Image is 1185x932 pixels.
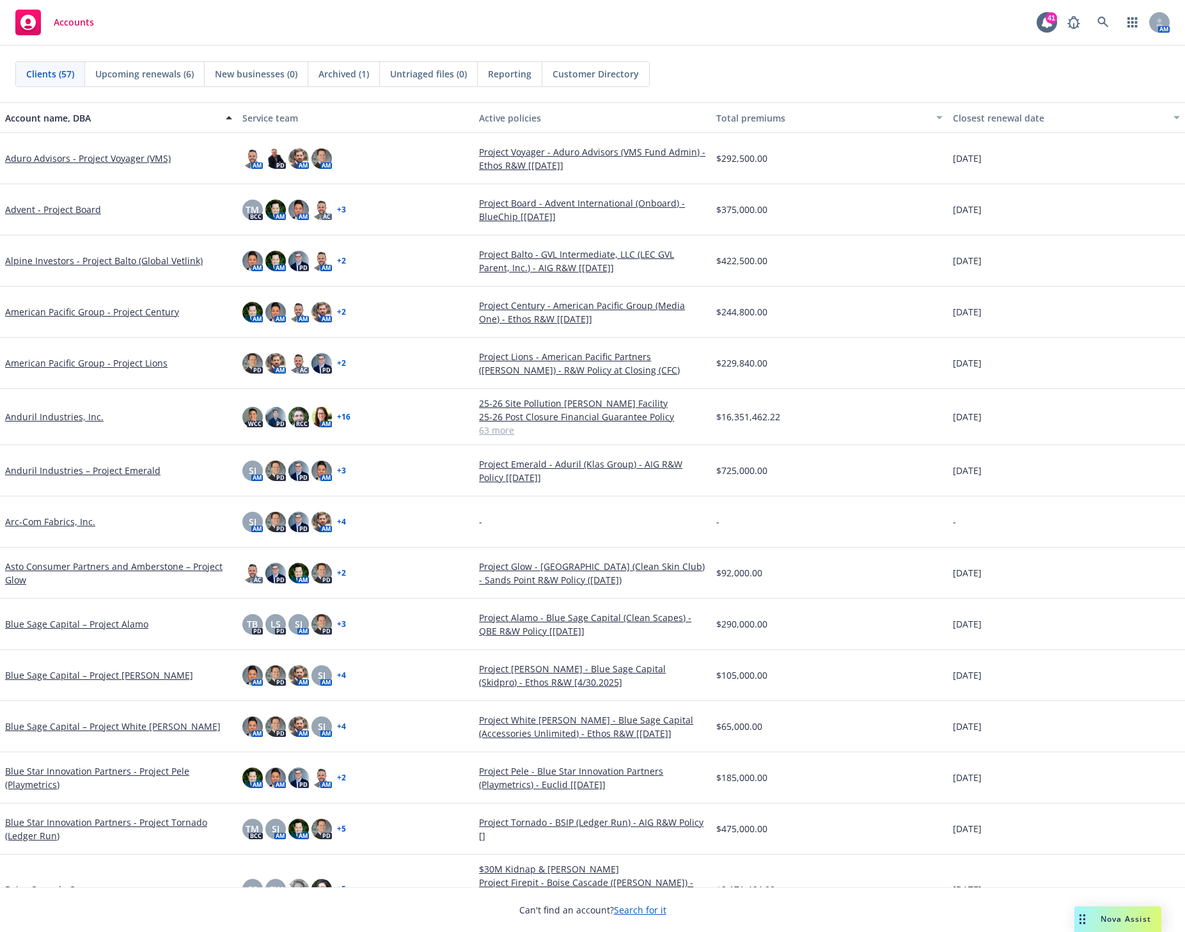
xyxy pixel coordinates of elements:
a: + 2 [337,569,346,577]
img: photo [242,665,263,686]
span: Untriaged files (0) [390,67,467,81]
a: Blue Sage Capital – Project Alamo [5,617,148,631]
span: TM [246,822,259,835]
a: Project Glow - [GEOGRAPHIC_DATA] (Clean Skin Club) - Sands Point R&W Policy ([DATE]) [479,560,706,587]
span: TM [246,203,259,216]
a: + 3 [337,467,346,475]
a: Project Voyager - Aduro Advisors (VMS Fund Admin) - Ethos R&W [[DATE]] [479,145,706,172]
img: photo [288,879,309,899]
a: Arc-Com Fabrics, Inc. [5,515,95,528]
a: + 4 [337,672,346,679]
span: $92,000.00 [716,566,762,580]
img: photo [242,407,263,427]
img: photo [311,819,332,839]
img: photo [311,461,332,481]
a: 63 more [479,423,706,437]
span: [DATE] [953,668,982,682]
span: [DATE] [953,822,982,835]
img: photo [242,302,263,322]
a: Blue Sage Capital – Project White [PERSON_NAME] [5,720,221,733]
div: Service team [242,111,469,125]
span: [DATE] [953,410,982,423]
a: + 3 [337,206,346,214]
span: Accounts [54,17,94,28]
div: 41 [1046,12,1057,24]
img: photo [265,512,286,532]
a: American Pacific Group - Project Lions [5,356,168,370]
a: + 2 [337,308,346,316]
a: Blue Sage Capital – Project [PERSON_NAME] [5,668,193,682]
span: SJ [318,720,326,733]
button: Active policies [474,102,711,133]
a: + 4 [337,518,346,526]
img: photo [265,768,286,788]
a: Blue Star Innovation Partners - Project Tornado (Ledger Run) [5,816,232,842]
img: photo [265,716,286,737]
span: $475,000.00 [716,822,767,835]
span: CW [269,883,283,896]
img: photo [288,407,309,427]
a: + 5 [337,825,346,833]
a: Project Tornado - BSIP (Ledger Run) - AIG R&W Policy [] [479,816,706,842]
span: [DATE] [953,203,982,216]
span: Archived (1) [318,67,369,81]
span: $105,000.00 [716,668,767,682]
img: photo [288,461,309,481]
span: [DATE] [953,771,982,784]
a: Switch app [1120,10,1145,35]
img: photo [242,353,263,374]
img: photo [242,563,263,583]
img: photo [288,768,309,788]
span: [DATE] [953,720,982,733]
img: photo [288,665,309,686]
span: [DATE] [953,617,982,631]
span: - [953,515,956,528]
span: $422,500.00 [716,254,767,267]
img: photo [242,716,263,737]
button: Service team [237,102,475,133]
a: Asto Consumer Partners and Amberstone – Project Glow [5,560,232,587]
span: $2,171,464.00 [716,883,775,896]
img: photo [265,353,286,374]
span: [DATE] [953,152,982,165]
span: $65,000.00 [716,720,762,733]
img: photo [242,768,263,788]
a: + 4 [337,723,346,731]
a: Project White [PERSON_NAME] - Blue Sage Capital (Accessories Unlimited) - Ethos R&W [[DATE]] [479,713,706,740]
a: American Pacific Group - Project Century [5,305,179,319]
a: + 3 [337,620,346,628]
img: photo [311,148,332,169]
div: Drag to move [1074,906,1090,932]
div: Active policies [479,111,706,125]
img: photo [265,665,286,686]
img: photo [288,200,309,220]
img: photo [311,512,332,532]
a: + 16 [337,413,350,421]
img: photo [265,148,286,169]
a: Alpine Investors - Project Balto (Global Vetlink) [5,254,203,267]
img: photo [288,819,309,839]
span: [DATE] [953,464,982,477]
span: $290,000.00 [716,617,767,631]
span: [DATE] [953,305,982,319]
img: photo [265,407,286,427]
span: [DATE] [953,566,982,580]
a: Project Pele - Blue Star Innovation Partners (Playmetrics) - Euclid [[DATE]] [479,764,706,791]
span: $16,351,462.22 [716,410,780,423]
img: photo [242,148,263,169]
span: [DATE] [953,356,982,370]
span: - [716,515,719,528]
a: + 2 [337,774,346,782]
span: $244,800.00 [716,305,767,319]
img: photo [311,768,332,788]
a: $30M Kidnap & [PERSON_NAME] [479,862,706,876]
img: photo [311,302,332,322]
img: photo [265,251,286,271]
img: photo [288,353,309,374]
span: Customer Directory [553,67,639,81]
